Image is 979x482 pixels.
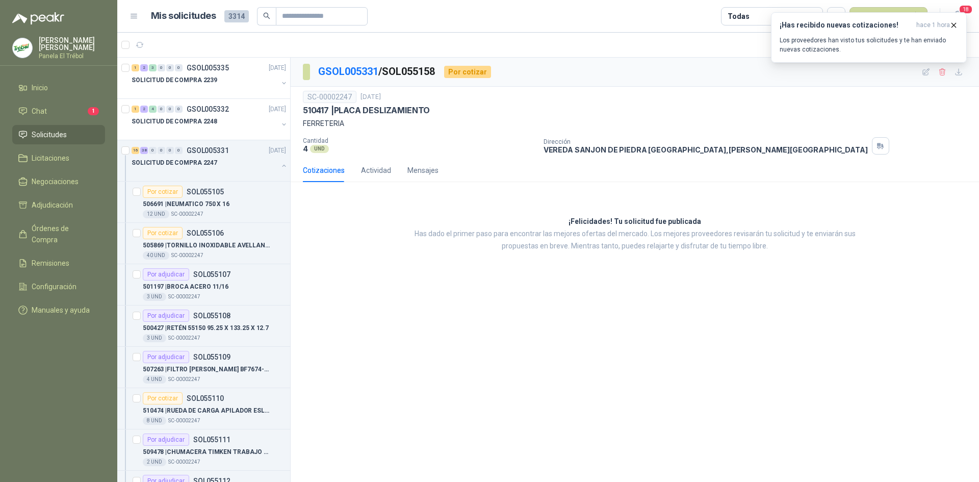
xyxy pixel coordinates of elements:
p: GSOL005335 [187,64,229,71]
div: Por adjudicar [143,268,189,281]
span: Adjudicación [32,199,73,211]
p: 500427 | RETÉN 55150 95.25 X 133.25 X 12.7 [143,323,269,333]
div: 3 UND [143,334,166,342]
div: Todas [728,11,749,22]
div: 38 [140,147,148,154]
div: 0 [175,147,183,154]
a: Negociaciones [12,172,105,191]
p: 4 [303,144,308,153]
p: SC-00002247 [168,375,200,384]
p: Dirección [544,138,868,145]
p: SC-00002247 [171,210,203,218]
a: Órdenes de Compra [12,219,105,249]
span: 3314 [224,10,249,22]
p: [PERSON_NAME] [PERSON_NAME] [39,37,105,51]
a: Licitaciones [12,148,105,168]
div: Por adjudicar [143,310,189,322]
a: Por cotizarSOL055105506691 |NEUMATICO 750 X 1612 UNDSC-00002247 [117,182,290,223]
a: Por adjudicarSOL055108500427 |RETÉN 55150 95.25 X 133.25 X 12.73 UNDSC-00002247 [117,306,290,347]
button: Nueva solicitud [849,7,928,26]
div: 0 [166,106,174,113]
p: Panela El Trébol [39,53,105,59]
a: 1 2 4 0 0 0 GSOL005332[DATE] SOLICITUD DE COMPRA 2248 [132,103,288,136]
div: Por cotizar [143,227,183,239]
p: Cantidad [303,137,535,144]
p: SOL055111 [193,436,230,443]
a: 1 2 3 0 0 0 GSOL005335[DATE] SOLICITUD DE COMPRA 2239 [132,62,288,94]
div: Por adjudicar [143,434,189,446]
a: Por cotizarSOL055106505869 |TORNILLO INOXIDABLE AVELLANADO 4MMx16M40 UNDSC-00002247 [117,223,290,264]
a: 16 38 0 0 0 0 GSOL005331[DATE] SOLICITUD DE COMPRA 2247 [132,144,288,177]
div: Cotizaciones [303,165,345,176]
a: Por adjudicarSOL055109507263 |FILTRO [PERSON_NAME] BF7674-D COMBUSTIB ALZ014 UNDSC-00002247 [117,347,290,388]
div: 8 UND [143,417,166,425]
p: SC-00002247 [171,251,203,260]
div: 0 [175,64,183,71]
div: 0 [158,147,165,154]
p: SC-00002247 [168,417,200,425]
p: SOL055110 [187,395,224,402]
p: SC-00002247 [168,334,200,342]
img: Company Logo [13,38,32,58]
p: 506691 | NEUMATICO 750 X 16 [143,199,229,209]
p: Has dado el primer paso para encontrar las mejores ofertas del mercado. Los mejores proveedores r... [400,228,869,252]
div: 12 UND [143,210,169,218]
span: Configuración [32,281,76,292]
div: 3 [149,64,157,71]
p: 501197 | BROCA ACERO 11/16 [143,282,228,292]
div: Actividad [361,165,391,176]
div: 2 [140,64,148,71]
div: Por cotizar [143,392,183,404]
div: Por adjudicar [143,351,189,363]
a: GSOL005331 [318,65,378,78]
p: GSOL005331 [187,147,229,154]
span: hace 1 hora [916,21,950,30]
a: Configuración [12,277,105,296]
div: 0 [166,147,174,154]
div: SC-00002247 [303,91,356,103]
a: Inicio [12,78,105,97]
p: SOLICITUD DE COMPRA 2247 [132,158,217,168]
a: Solicitudes [12,125,105,144]
span: 18 [959,5,973,14]
p: 505869 | TORNILLO INOXIDABLE AVELLANADO 4MMx16M [143,241,270,250]
p: SC-00002247 [168,293,200,301]
span: Órdenes de Compra [32,223,95,245]
span: Licitaciones [32,153,69,164]
p: SOL055109 [193,353,230,361]
p: SOL055107 [193,271,230,278]
p: [DATE] [360,92,381,102]
h1: Mis solicitudes [151,9,216,23]
p: [DATE] [269,105,286,114]
a: Por adjudicarSOL055107501197 |BROCA ACERO 11/163 UNDSC-00002247 [117,264,290,306]
div: 4 UND [143,375,166,384]
div: Mensajes [407,165,439,176]
span: 1 [88,107,99,115]
p: / SOL055158 [318,64,436,80]
p: 507263 | FILTRO [PERSON_NAME] BF7674-D COMBUSTIB ALZ01 [143,365,270,374]
div: 4 [149,106,157,113]
p: SOL055108 [193,312,230,319]
p: SC-00002247 [168,458,200,466]
div: Por cotizar [444,66,491,78]
div: 2 UND [143,458,166,466]
button: ¡Has recibido nuevas cotizaciones!hace 1 hora Los proveedores han visto tus solicitudes y te han ... [771,12,967,63]
span: Manuales y ayuda [32,305,90,316]
a: Por cotizarSOL055110510474 |RUEDA DE CARGA APILADOR ESL 122 SERIE8 UNDSC-00002247 [117,388,290,429]
p: 510417 | PLACA DESLIZAMIENTO [303,105,430,116]
p: 509478 | CHUMACERA TIMKEN TRABAJO PESADO 2"7/16 4 HUECOS [143,447,270,457]
p: SOL055106 [187,230,224,237]
a: Chat1 [12,102,105,121]
div: 0 [158,106,165,113]
span: Remisiones [32,258,69,269]
div: 0 [149,147,157,154]
a: Por adjudicarSOL055111509478 |CHUMACERA TIMKEN TRABAJO PESADO 2"7/16 4 HUECOS2 UNDSC-00002247 [117,429,290,471]
p: SOLICITUD DE COMPRA 2239 [132,75,217,85]
p: GSOL005332 [187,106,229,113]
p: FERRETERIA [303,118,967,129]
span: Chat [32,106,47,117]
button: 18 [948,7,967,26]
div: Por cotizar [143,186,183,198]
p: 510474 | RUEDA DE CARGA APILADOR ESL 122 SERIE [143,406,270,416]
a: Remisiones [12,253,105,273]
